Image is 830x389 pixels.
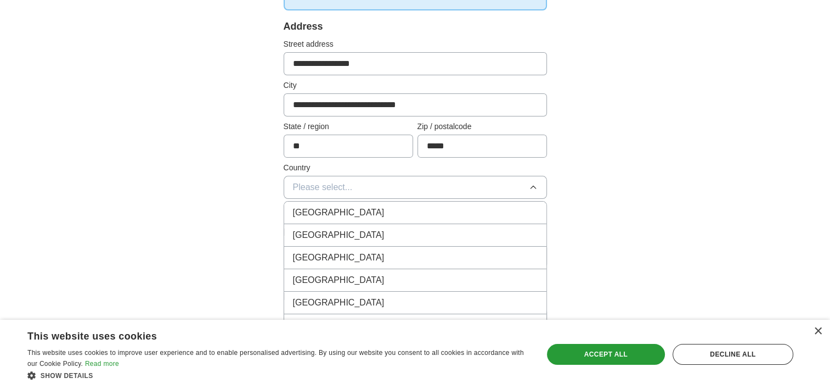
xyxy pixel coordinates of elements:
span: [GEOGRAPHIC_DATA] [293,206,385,219]
span: [GEOGRAPHIC_DATA] [293,296,385,309]
div: Accept all [547,344,665,365]
span: Show details [41,372,93,380]
div: Show details [27,370,528,381]
div: Address [284,19,547,34]
label: Zip / postalcode [417,121,547,132]
span: This website uses cookies to improve user experience and to enable personalised advertising. By u... [27,349,524,368]
label: State / region [284,121,413,132]
div: This website uses cookies [27,326,500,343]
span: Please select... [293,181,353,194]
label: City [284,80,547,91]
span: [GEOGRAPHIC_DATA] [293,274,385,287]
div: Close [814,327,822,336]
div: Decline all [673,344,793,365]
span: [GEOGRAPHIC_DATA] [293,229,385,242]
span: [GEOGRAPHIC_DATA] [293,251,385,264]
button: Please select... [284,176,547,199]
label: Country [284,162,547,174]
span: [GEOGRAPHIC_DATA] [293,319,385,332]
a: Read more, opens a new window [85,360,119,368]
label: Street address [284,38,547,50]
